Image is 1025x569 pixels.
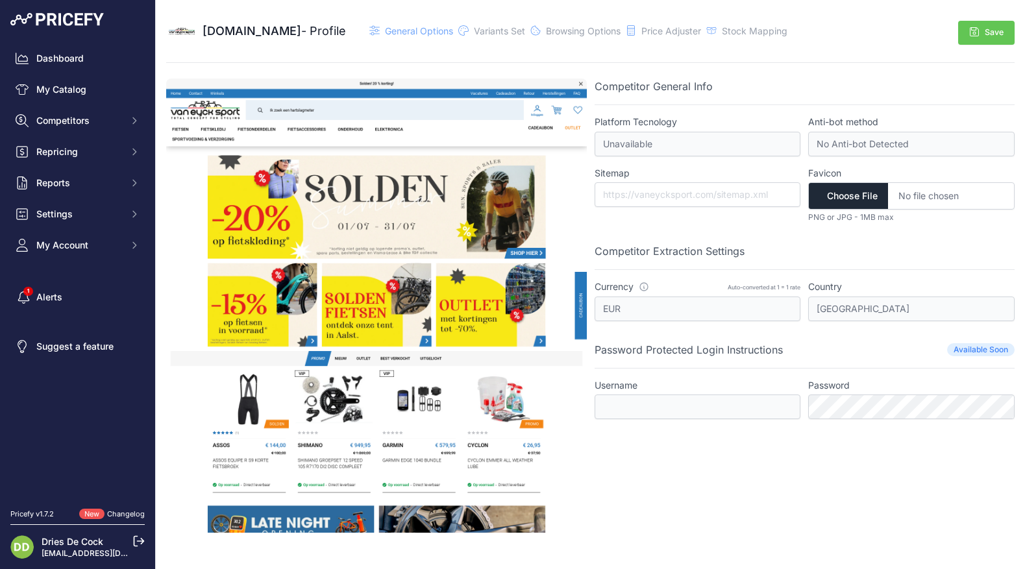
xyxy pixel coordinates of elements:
[808,212,1015,223] p: PNG or JPG - 1MB max
[36,239,121,252] span: My Account
[641,25,701,36] span: Price Adjuster
[595,379,801,392] label: Username
[385,25,453,36] span: General Options
[166,79,587,533] img: Screenshot vaneycksport.com
[166,16,197,47] img: vaneycksport.com.png
[10,47,145,493] nav: Sidebar
[728,283,800,291] div: Auto-converted at 1 = 1 rate
[42,536,103,547] a: Dries De Cock
[203,24,301,38] span: [DOMAIN_NAME]
[10,171,145,195] button: Reports
[947,343,1015,356] span: Available Soon
[10,109,145,132] button: Competitors
[36,114,121,127] span: Competitors
[10,202,145,226] button: Settings
[958,21,1015,45] button: Save
[36,176,121,189] span: Reports
[10,509,54,520] div: Pricefy v1.7.2
[36,208,121,221] span: Settings
[595,115,801,128] label: Platform Tecnology
[10,47,145,70] a: Dashboard
[10,335,145,358] a: Suggest a feature
[10,13,104,26] img: Pricefy Logo
[203,22,346,40] div: - Profile
[79,509,105,520] span: New
[10,234,145,257] button: My Account
[808,379,1015,392] label: Password
[595,79,1015,94] p: Competitor General Info
[808,167,1015,180] label: Favicon
[107,509,145,518] a: Changelog
[808,115,1015,128] label: Anti-bot method
[10,140,145,163] button: Repricing
[10,78,145,101] a: My Catalog
[595,182,801,207] input: https://vaneycksport.com/sitemap.xml
[546,25,621,36] span: Browsing Options
[595,243,1015,259] p: Competitor Extraction Settings
[722,25,787,36] span: Stock Mapping
[42,548,177,558] a: [EMAIL_ADDRESS][DOMAIN_NAME]
[474,25,525,36] span: Variants Set
[595,342,783,357] p: Password Protected Login Instructions
[36,145,121,158] span: Repricing
[595,167,801,180] label: Sitemap
[808,280,1015,293] label: Country
[10,285,145,309] a: Alerts
[595,280,649,293] label: Currency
